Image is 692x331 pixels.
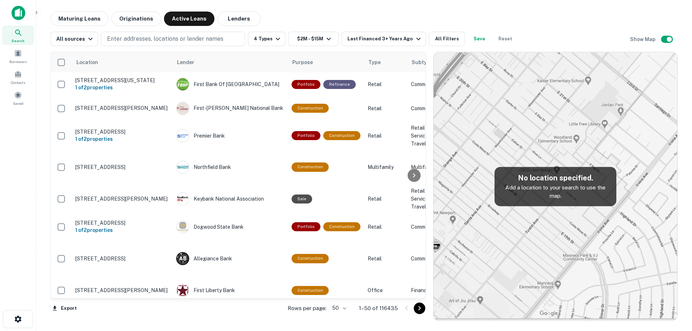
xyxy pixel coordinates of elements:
div: 50 [329,303,347,313]
div: All sources [56,35,95,43]
div: This loan purpose was for construction [292,162,329,171]
button: Save your search to get updates of matches that match your search criteria. [468,32,491,46]
button: Active Loans [164,12,214,26]
button: Maturing Loans [50,12,108,26]
iframe: Chat Widget [656,273,692,308]
button: Originations [111,12,161,26]
span: Borrowers [9,59,27,64]
button: Export [50,303,79,314]
a: Saved [2,88,34,108]
div: First Liberty Bank [176,284,284,297]
div: Allegiance Bank [176,252,284,265]
th: Purpose [288,52,364,72]
div: This loan purpose was for construction [323,131,360,140]
p: [STREET_ADDRESS] [75,220,169,226]
div: Premier Bank [176,129,284,142]
p: Enter addresses, locations or lender names [107,35,223,43]
span: Contacts [11,80,25,85]
button: Go to next page [414,303,425,314]
p: [STREET_ADDRESS][PERSON_NAME] [75,105,169,111]
div: This loan purpose was for refinancing [323,80,356,89]
div: First-[PERSON_NAME] National Bank [176,102,284,115]
img: picture [177,193,189,205]
h6: 1 of 2 properties [75,84,169,91]
p: [STREET_ADDRESS] [75,164,169,170]
p: [STREET_ADDRESS][US_STATE] [75,77,169,84]
img: picture [177,130,189,142]
span: Saved [13,100,23,106]
img: picture [177,221,189,233]
button: Lenders [217,12,261,26]
div: This loan purpose was for construction [292,254,329,263]
div: This is a portfolio loan with 2 properties [292,80,320,89]
img: picture [177,102,189,115]
p: 1–50 of 116435 [359,304,398,313]
p: Office [368,286,404,294]
img: picture [177,161,189,173]
img: picture [177,78,189,90]
div: Keybank National Association [176,192,284,205]
p: A B [179,255,186,263]
div: Dogwood State Bank [176,220,284,233]
th: Location [72,52,173,72]
p: Retail [368,132,404,140]
h6: 1 of 2 properties [75,135,169,143]
span: Lender [177,58,194,67]
p: [STREET_ADDRESS] [75,255,169,262]
div: First Bank Of [GEOGRAPHIC_DATA] [176,78,284,91]
p: Multifamily [368,163,404,171]
a: Search [2,26,34,45]
span: Search [12,38,25,44]
button: $2M - $15M [288,32,339,46]
img: map-placeholder.webp [434,52,677,321]
a: Borrowers [2,46,34,66]
p: Retail [368,104,404,112]
button: Enter addresses, locations or lender names [101,32,245,46]
img: picture [177,284,189,296]
div: Last Financed 3+ Years Ago [347,35,422,43]
div: This loan purpose was for construction [323,222,360,231]
img: capitalize-icon.png [12,6,25,20]
th: Lender [173,52,288,72]
button: Reset [494,32,517,46]
a: Contacts [2,67,34,87]
div: Sale [292,194,312,203]
p: [STREET_ADDRESS][PERSON_NAME] [75,287,169,294]
span: Purpose [292,58,322,67]
p: Rows per page: [288,304,327,313]
p: [STREET_ADDRESS][PERSON_NAME] [75,196,169,202]
h5: No location specified. [500,173,611,183]
p: Retail [368,195,404,203]
h6: 1 of 2 properties [75,226,169,234]
p: Retail [368,223,404,231]
p: Add a location to your search to use the map. [500,183,611,200]
span: Location [76,58,107,67]
button: All Filters [429,32,465,46]
div: This is a portfolio loan with 2 properties [292,131,320,140]
th: Type [364,52,407,72]
h6: Show Map [630,35,657,43]
div: Northfield Bank [176,161,284,174]
div: This loan purpose was for construction [292,286,329,295]
span: Type [368,58,381,67]
div: This is a portfolio loan with 2 properties [292,222,320,231]
div: This loan purpose was for construction [292,104,329,113]
p: Retail [368,80,404,88]
p: Retail [368,255,404,263]
p: [STREET_ADDRESS] [75,129,169,135]
button: 4 Types [248,32,285,46]
button: All sources [50,32,98,46]
button: Last Financed 3+ Years Ago [342,32,426,46]
span: Subtype [412,58,433,67]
